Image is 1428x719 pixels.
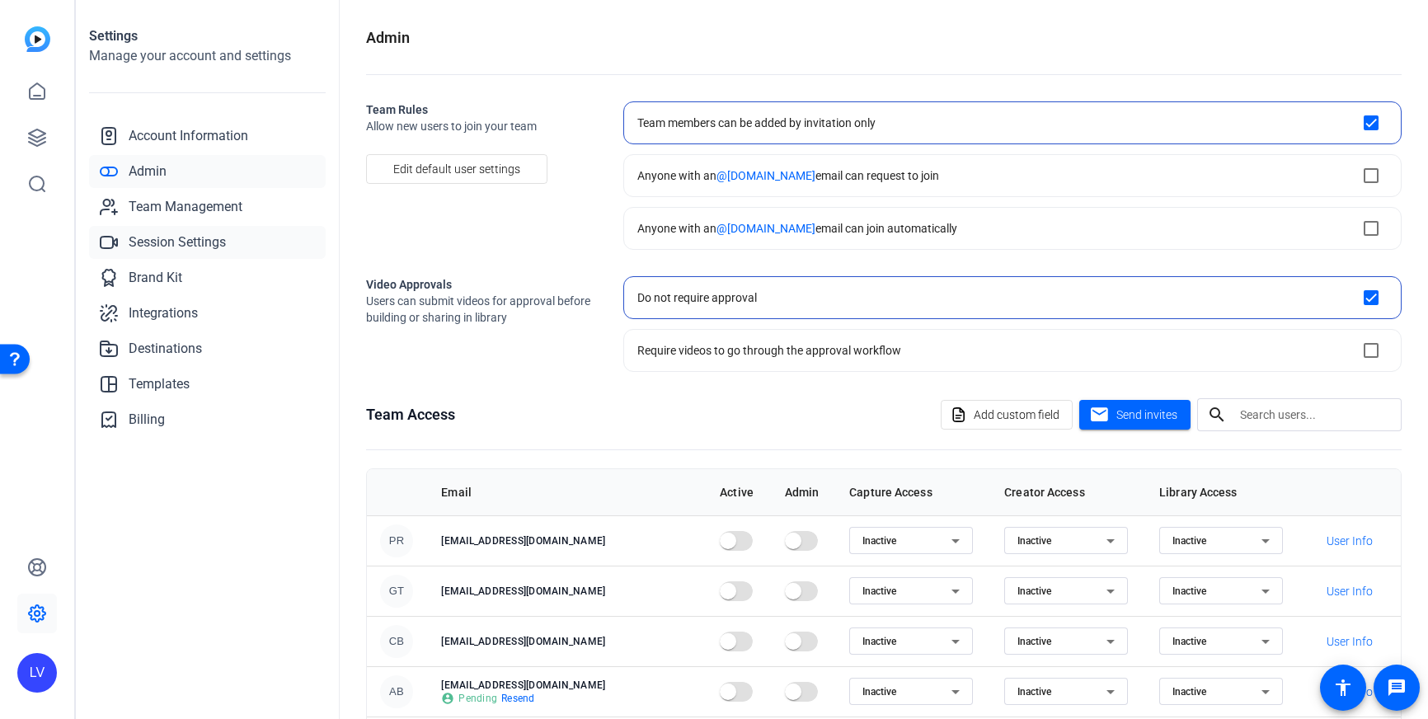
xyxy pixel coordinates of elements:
[1327,583,1373,599] span: User Info
[862,686,896,698] span: Inactive
[772,469,836,515] th: Admin
[1327,533,1373,549] span: User Info
[89,155,326,188] a: Admin
[380,625,413,658] div: CB
[441,585,693,598] p: [EMAIL_ADDRESS][DOMAIN_NAME]
[366,26,410,49] h1: Admin
[1172,636,1206,647] span: Inactive
[129,162,167,181] span: Admin
[129,339,202,359] span: Destinations
[1197,405,1237,425] mat-icon: search
[1327,633,1373,650] span: User Info
[716,222,815,235] span: @[DOMAIN_NAME]
[366,118,597,134] span: Allow new users to join your team
[501,692,535,705] span: Resend
[1314,576,1384,606] button: User Info
[441,635,693,648] p: [EMAIL_ADDRESS][DOMAIN_NAME]
[1240,405,1388,425] input: Search users...
[941,400,1073,430] button: Add custom field
[17,653,57,693] div: LV
[1314,526,1384,556] button: User Info
[366,403,455,426] h1: Team Access
[637,115,876,131] div: Team members can be added by invitation only
[129,126,248,146] span: Account Information
[89,297,326,330] a: Integrations
[129,374,190,394] span: Templates
[89,46,326,66] h2: Manage your account and settings
[637,289,757,306] div: Do not require approval
[1146,469,1301,515] th: Library Access
[458,692,497,705] span: Pending
[716,169,815,182] span: @[DOMAIN_NAME]
[974,399,1059,430] span: Add custom field
[129,410,165,430] span: Billing
[637,167,939,184] div: Anyone with an email can request to join
[366,276,597,293] h2: Video Approvals
[637,220,957,237] div: Anyone with an email can join automatically
[862,535,896,547] span: Inactive
[129,233,226,252] span: Session Settings
[89,368,326,401] a: Templates
[1017,585,1051,597] span: Inactive
[380,675,413,708] div: AB
[380,575,413,608] div: GT
[89,226,326,259] a: Session Settings
[89,120,326,153] a: Account Information
[862,636,896,647] span: Inactive
[707,469,771,515] th: Active
[129,303,198,323] span: Integrations
[89,26,326,46] h1: Settings
[380,524,413,557] div: PR
[1116,406,1177,424] span: Send invites
[393,153,520,185] span: Edit default user settings
[1172,535,1206,547] span: Inactive
[366,154,547,184] button: Edit default user settings
[1017,686,1051,698] span: Inactive
[1314,627,1384,656] button: User Info
[1017,535,1051,547] span: Inactive
[637,342,901,359] div: Require videos to go through the approval workflow
[991,469,1146,515] th: Creator Access
[366,101,597,118] h2: Team Rules
[89,261,326,294] a: Brand Kit
[441,679,693,692] p: [EMAIL_ADDRESS][DOMAIN_NAME]
[428,469,707,515] th: Email
[129,197,242,217] span: Team Management
[836,469,991,515] th: Capture Access
[862,585,896,597] span: Inactive
[366,293,597,326] span: Users can submit videos for approval before building or sharing in library
[89,403,326,436] a: Billing
[1387,678,1407,698] mat-icon: message
[129,268,182,288] span: Brand Kit
[25,26,50,52] img: blue-gradient.svg
[1172,686,1206,698] span: Inactive
[441,692,454,705] mat-icon: account_circle
[1079,400,1191,430] button: Send invites
[1314,677,1384,707] button: User Info
[89,332,326,365] a: Destinations
[1172,585,1206,597] span: Inactive
[89,190,326,223] a: Team Management
[1333,678,1353,698] mat-icon: accessibility
[1017,636,1051,647] span: Inactive
[1089,405,1110,425] mat-icon: mail
[441,534,693,547] p: [EMAIL_ADDRESS][DOMAIN_NAME]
